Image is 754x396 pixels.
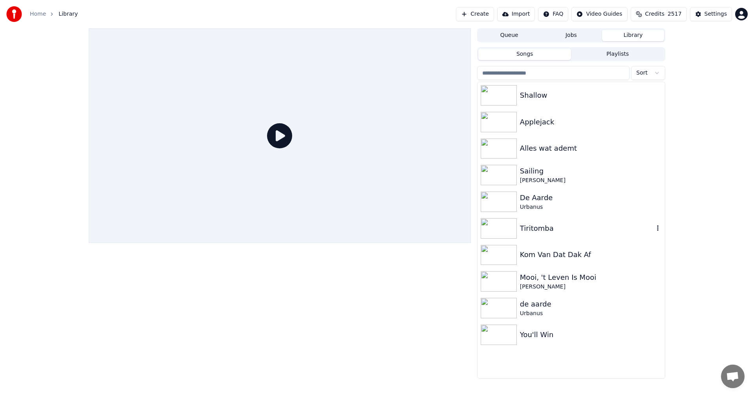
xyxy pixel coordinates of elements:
div: Mooi, 't Leven Is Mooi [520,272,662,283]
button: Queue [478,30,540,41]
div: De Aarde [520,192,662,203]
button: Import [497,7,535,21]
span: Library [59,10,78,18]
div: Urbanus [520,203,662,211]
div: de aarde [520,299,662,310]
div: Urbanus [520,310,662,318]
div: Kom Van Dat Dak Af [520,249,662,260]
button: Playlists [571,49,664,60]
button: Library [602,30,664,41]
img: youka [6,6,22,22]
button: Credits2517 [631,7,687,21]
div: Alles wat ademt [520,143,662,154]
div: Sailing [520,166,662,177]
nav: breadcrumb [30,10,78,18]
a: Home [30,10,46,18]
div: [PERSON_NAME] [520,177,662,184]
span: Sort [636,69,648,77]
div: Open chat [721,365,745,388]
span: Credits [645,10,664,18]
button: Songs [478,49,571,60]
button: Video Guides [571,7,627,21]
div: Settings [705,10,727,18]
div: Tiritomba [520,223,654,234]
div: [PERSON_NAME] [520,283,662,291]
div: You'll Win [520,329,662,340]
button: Create [456,7,494,21]
span: 2517 [668,10,682,18]
div: Shallow [520,90,662,101]
button: Jobs [540,30,602,41]
button: FAQ [538,7,568,21]
div: Applejack [520,117,662,128]
button: Settings [690,7,732,21]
